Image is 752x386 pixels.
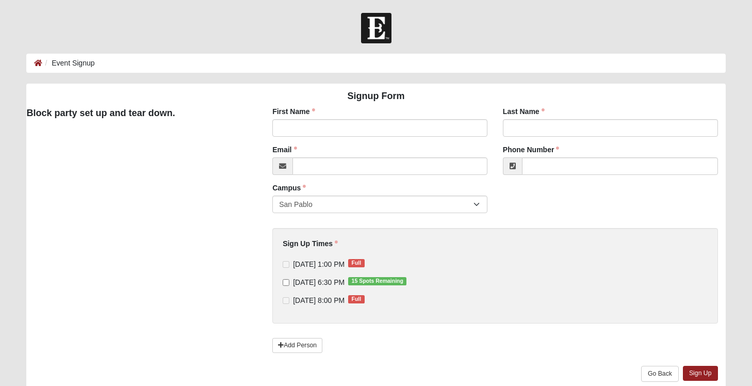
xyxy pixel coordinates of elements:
li: Event Signup [42,58,94,69]
a: Go Back [641,366,679,382]
label: Sign Up Times [283,238,338,249]
img: Church of Eleven22 Logo [361,13,391,43]
span: Full [348,295,364,303]
span: [DATE] 6:30 PM [293,278,345,286]
label: Last Name [503,106,545,117]
input: [DATE] 8:00 PMFull [283,297,289,304]
span: Full [348,259,364,267]
input: [DATE] 1:00 PMFull [283,261,289,268]
label: First Name [272,106,315,117]
input: [DATE] 6:30 PM15 Spots Remaining [283,279,289,286]
label: Phone Number [503,144,560,155]
span: [DATE] 1:00 PM [293,260,345,268]
label: Email [272,144,297,155]
label: Campus [272,183,306,193]
a: Sign Up [683,366,718,381]
a: Add Person [272,338,322,353]
span: [DATE] 8:00 PM [293,296,345,304]
span: 15 Spots Remaining [348,277,406,285]
h4: Signup Form [26,91,725,102]
strong: Block party set up and tear down. [26,108,175,118]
